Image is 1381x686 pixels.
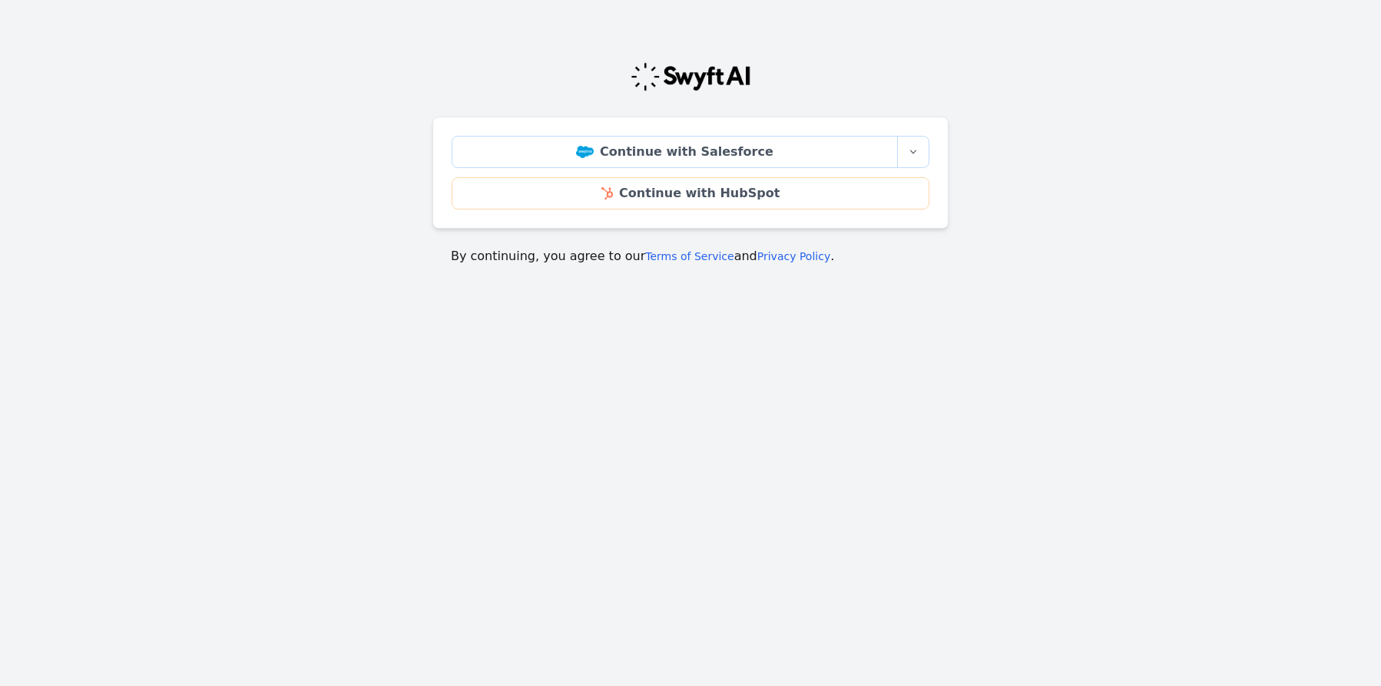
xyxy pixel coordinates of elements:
[451,247,930,265] p: By continuing, you agree to our and .
[576,146,594,158] img: Salesforce
[645,250,734,262] a: Terms of Service
[757,250,830,262] a: Privacy Policy
[452,177,929,209] a: Continue with HubSpot
[630,61,751,92] img: Swyft Logo
[452,136,898,168] a: Continue with Salesforce
[601,187,613,200] img: HubSpot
